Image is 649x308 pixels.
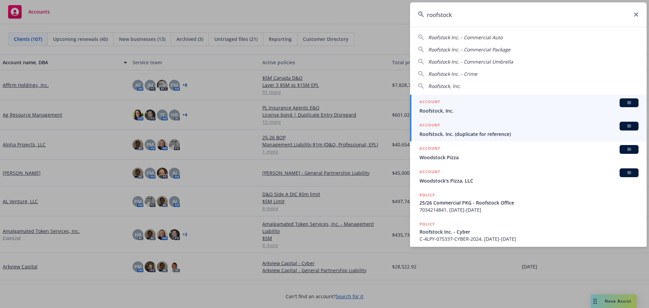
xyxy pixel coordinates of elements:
[419,228,639,235] span: Roofstock Inc. - Cyber
[428,58,513,65] span: Roofstock Inc. - Commercial Umbrella
[419,206,639,213] span: 7034214841, [DATE]-[DATE]
[410,95,647,118] a: ACCOUNTBIRoofstock, Inc.
[410,165,647,188] a: ACCOUNTBIWoodstock's Pizza, LLC
[622,146,636,152] span: BI
[419,98,440,106] h5: ACCOUNT
[622,170,636,176] span: BI
[419,154,639,161] span: Woodstock Pizza
[419,192,435,198] h5: POLICY
[419,177,639,184] span: Woodstock's Pizza, LLC
[419,122,440,130] h5: ACCOUNT
[428,34,503,41] span: Roofstock Inc. - Commercial Auto
[410,188,647,217] a: POLICY25/26 Commercial PKG - Roofstock Office7034214841, [DATE]-[DATE]
[419,235,639,242] span: C-4LPY-075337-CYBER-2024, [DATE]-[DATE]
[419,145,440,153] h5: ACCOUNT
[419,168,440,176] h5: ACCOUNT
[410,217,647,246] a: POLICYRoofstock Inc. - CyberC-4LPY-075337-CYBER-2024, [DATE]-[DATE]
[419,199,639,206] span: 25/26 Commercial PKG - Roofstock Office
[419,131,639,138] span: Roofstock, Inc. (duplicate for reference)
[410,118,647,141] a: ACCOUNTBIRoofstock, Inc. (duplicate for reference)
[428,71,477,77] span: Roofstock Inc. - Crime
[419,221,435,228] h5: POLICY
[428,46,510,53] span: Roofstock Inc. - Commercial Package
[428,83,461,89] span: Roofstock, Inc.
[419,107,639,114] span: Roofstock, Inc.
[622,100,636,106] span: BI
[622,123,636,129] span: BI
[410,141,647,165] a: ACCOUNTBIWoodstock Pizza
[410,2,647,27] input: Search...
